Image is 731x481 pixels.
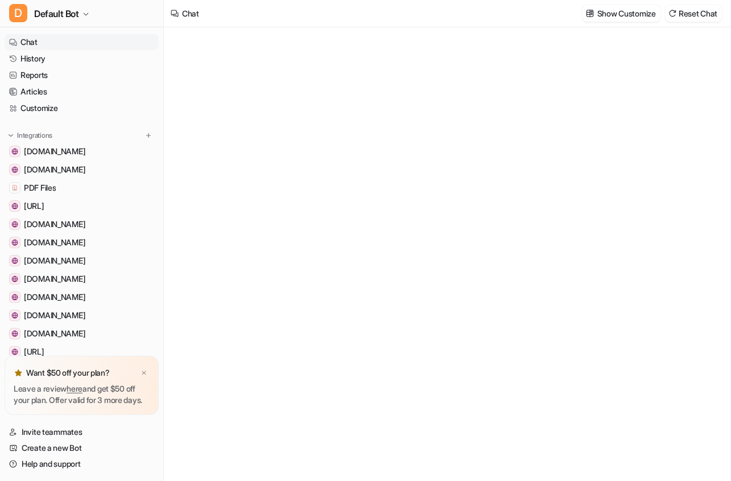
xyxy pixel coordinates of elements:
[583,5,660,22] button: Show Customize
[586,9,594,18] img: customize
[24,328,85,339] span: [DOMAIN_NAME]
[5,84,159,100] a: Articles
[5,271,159,287] a: meet.google.com[DOMAIN_NAME]
[11,276,18,282] img: meet.google.com
[11,294,18,301] img: www.example.com
[24,164,85,175] span: [DOMAIN_NAME]
[5,440,159,456] a: Create a new Bot
[11,184,18,191] img: PDF Files
[5,180,159,196] a: PDF FilesPDF Files
[5,130,56,141] button: Integrations
[5,235,159,250] a: www.figma.com[DOMAIN_NAME]
[11,166,18,173] img: gorgiasio.webflow.io
[141,369,147,377] img: x
[5,289,159,305] a: www.example.com[DOMAIN_NAME]
[5,162,159,178] a: gorgiasio.webflow.io[DOMAIN_NAME]
[11,348,18,355] img: dashboard.eesel.ai
[17,131,52,140] p: Integrations
[5,100,159,116] a: Customize
[5,253,159,269] a: chatgpt.com[DOMAIN_NAME]
[5,198,159,214] a: www.eesel.ai[URL]
[14,368,23,377] img: star
[5,344,159,360] a: dashboard.eesel.ai[URL]
[11,203,18,209] img: www.eesel.ai
[11,221,18,228] img: github.com
[5,143,159,159] a: www.atlassian.com[DOMAIN_NAME]
[67,384,82,393] a: here
[11,148,18,155] img: www.atlassian.com
[24,255,85,266] span: [DOMAIN_NAME]
[5,326,159,342] a: faq.heartandsoil.co[DOMAIN_NAME]
[24,273,85,285] span: [DOMAIN_NAME]
[11,239,18,246] img: www.figma.com
[24,346,44,357] span: [URL]
[5,424,159,440] a: Invite teammates
[26,367,110,379] p: Want $50 off your plan?
[5,67,159,83] a: Reports
[11,257,18,264] img: chatgpt.com
[24,182,56,194] span: PDF Files
[5,456,159,472] a: Help and support
[9,4,27,22] span: D
[597,7,656,19] p: Show Customize
[24,219,85,230] span: [DOMAIN_NAME]
[11,312,18,319] img: www.intercom.com
[24,146,85,157] span: [DOMAIN_NAME]
[182,7,199,19] div: Chat
[5,34,159,50] a: Chat
[14,383,150,406] p: Leave a review and get $50 off your plan. Offer valid for 3 more days.
[11,330,18,337] img: faq.heartandsoil.co
[665,5,722,22] button: Reset Chat
[34,6,79,22] span: Default Bot
[144,131,152,139] img: menu_add.svg
[24,310,85,321] span: [DOMAIN_NAME]
[5,216,159,232] a: github.com[DOMAIN_NAME]
[24,291,85,303] span: [DOMAIN_NAME]
[7,131,15,139] img: expand menu
[5,51,159,67] a: History
[24,237,85,248] span: [DOMAIN_NAME]
[24,200,44,212] span: [URL]
[668,9,676,18] img: reset
[5,307,159,323] a: www.intercom.com[DOMAIN_NAME]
